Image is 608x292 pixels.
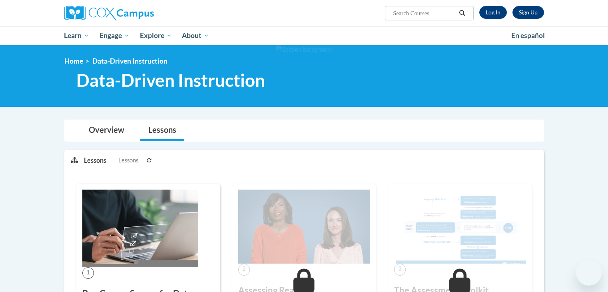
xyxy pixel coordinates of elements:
span: Learn [64,31,89,40]
img: Cox Campus [64,6,154,20]
a: Learn [59,26,95,45]
a: Overview [81,120,132,141]
div: Main menu [52,26,556,45]
button: Search [456,8,468,18]
a: Home [64,57,83,65]
img: Section background [276,45,333,54]
span: En español [511,31,545,40]
span: Engage [100,31,130,40]
a: Register [512,6,544,19]
a: Engage [94,26,135,45]
span: 3 [394,264,406,275]
span: About [182,31,209,40]
input: Search Courses [392,8,456,18]
a: Explore [135,26,177,45]
a: En español [506,27,550,44]
span: 1 [82,267,94,279]
img: Course Image [238,190,370,264]
a: About [177,26,214,45]
img: Course Image [82,190,198,267]
span: Lessons [118,156,138,165]
a: Cox Campus [64,6,216,20]
a: Log In [479,6,507,19]
span: Data-Driven Instruction [76,70,265,91]
p: Lessons [84,156,106,165]
iframe: Button to launch messaging window [576,260,602,286]
img: Course Image [394,190,526,264]
span: Explore [140,31,172,40]
span: Data-Driven Instruction [92,57,167,65]
a: Lessons [140,120,184,141]
span: 2 [238,264,250,275]
i:  [458,10,466,16]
